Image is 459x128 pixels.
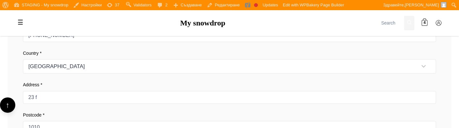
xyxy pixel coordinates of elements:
[379,16,404,30] input: Search
[23,111,436,118] label: Postcode *
[405,3,439,7] span: [PERSON_NAME]
[418,17,431,29] a: 4
[14,16,27,29] label: Toggle mobile menu
[23,50,436,57] label: Country *
[254,3,258,7] div: Focus keyphrase not set
[23,81,436,88] label: Address *
[424,20,426,26] span: 4
[180,19,225,27] a: My snowdrop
